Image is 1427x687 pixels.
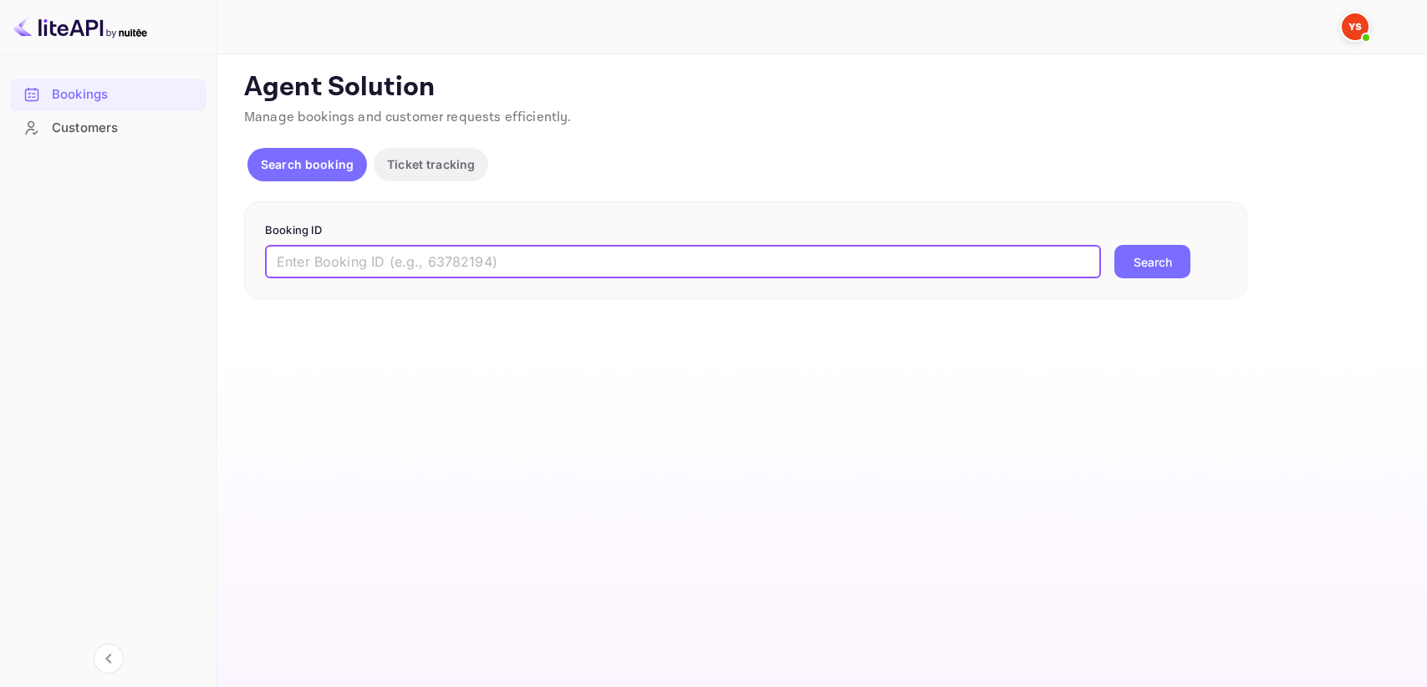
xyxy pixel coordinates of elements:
div: Customers [52,119,198,138]
button: Collapse navigation [94,644,124,674]
p: Agent Solution [244,71,1397,104]
button: Search [1114,245,1190,278]
a: Bookings [10,79,206,109]
img: Yandex Support [1342,13,1368,40]
div: Bookings [52,85,198,104]
span: Manage bookings and customer requests efficiently. [244,109,572,126]
img: LiteAPI logo [13,13,147,40]
div: Bookings [10,79,206,111]
input: Enter Booking ID (e.g., 63782194) [265,245,1101,278]
a: Customers [10,112,206,143]
p: Ticket tracking [387,155,475,173]
div: Customers [10,112,206,145]
p: Search booking [261,155,354,173]
p: Booking ID [265,222,1226,239]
